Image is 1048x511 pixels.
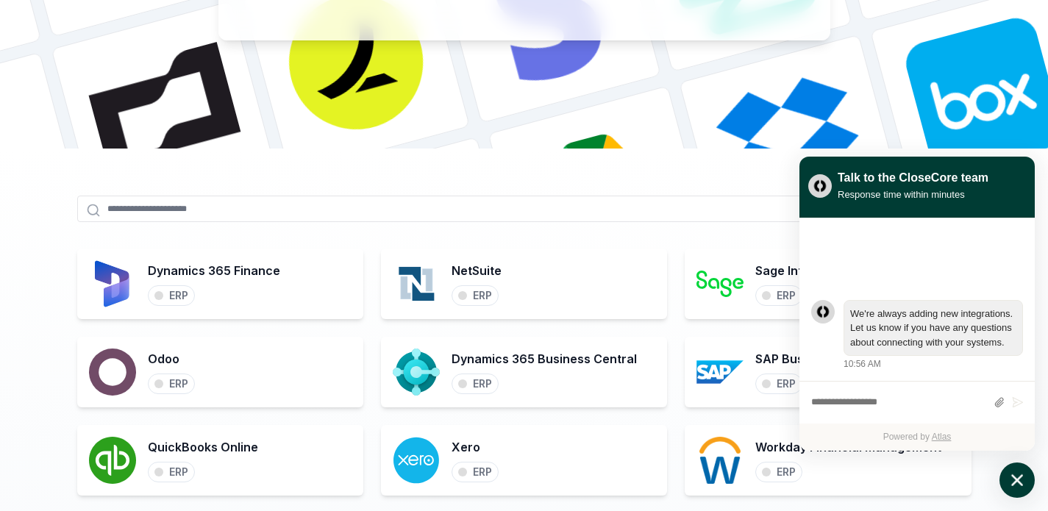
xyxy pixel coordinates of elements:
[148,350,195,368] h3: Odoo
[844,300,1023,371] div: Wednesday, September 3, 10:56 AM
[89,349,136,396] img: Odoo logo
[999,462,1035,498] button: atlas-launcher
[452,350,637,368] h3: Dynamics 365 Business Central
[696,260,744,307] img: Sage Intacct logo
[169,289,188,302] div: ERP
[696,437,744,484] img: Workday Financial Management logo
[755,262,829,279] h3: Sage Intacct
[777,465,796,479] div: ERP
[799,157,1035,451] div: atlas-window
[777,377,796,390] div: ERP
[777,289,796,302] div: ERP
[799,218,1035,451] div: atlas-ticket
[850,307,1016,350] div: atlas-message-text
[799,424,1035,451] div: Powered by
[393,349,440,396] img: Dynamics 365 Business Central logo
[838,187,988,202] div: Response time within minutes
[811,389,1023,416] div: atlas-composer
[473,465,492,479] div: ERP
[148,262,280,279] h3: Dynamics 365 Finance
[148,438,258,456] h3: QuickBooks Online
[89,260,136,307] img: Dynamics 365 Finance logo
[755,438,941,456] h3: Workday Financial Management
[452,262,502,279] h3: NetSuite
[452,438,499,456] h3: Xero
[393,437,440,484] img: Xero logo
[473,289,492,302] div: ERP
[844,300,1023,357] div: atlas-message-bubble
[169,465,188,479] div: ERP
[844,357,881,371] div: 10:56 AM
[994,396,1005,409] button: Attach files by clicking or dropping files here
[89,437,136,484] img: QuickBooks Online logo
[393,260,440,307] img: NetSuite logo
[811,300,1023,371] div: atlas-message
[932,432,952,442] a: Atlas
[169,377,188,390] div: ERP
[838,169,988,187] div: Talk to the CloseCore team
[808,174,832,198] img: yblje5SQxOoZuw2TcITt_icon.png
[755,350,862,368] h3: SAP Business One
[811,300,835,324] div: atlas-message-author-avatar
[696,349,744,396] img: SAP Business One logo
[473,377,492,390] div: ERP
